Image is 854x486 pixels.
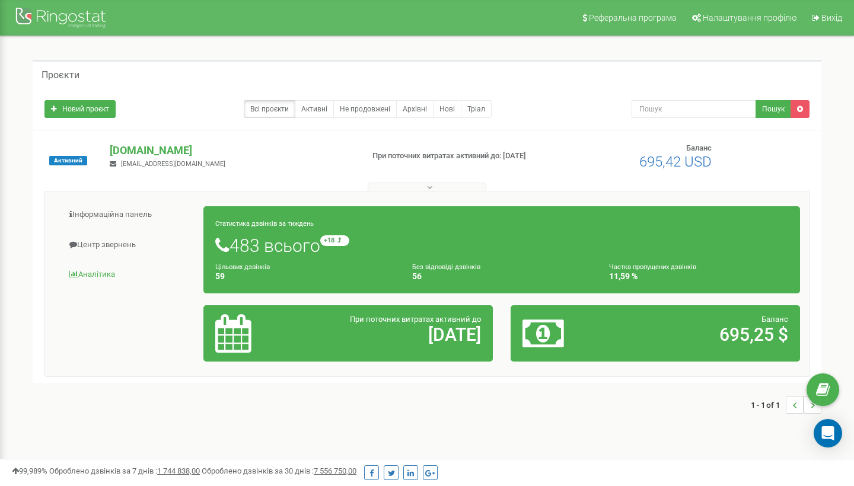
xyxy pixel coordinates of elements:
[609,272,788,281] h4: 11,59 %
[333,100,397,118] a: Не продовжені
[686,143,712,152] span: Баланс
[320,235,349,246] small: +18
[215,272,394,281] h4: 59
[372,151,550,162] p: При поточних витратах активний до: [DATE]
[215,220,314,228] small: Статистика дзвінків за тиждень
[244,100,295,118] a: Всі проєкти
[42,70,79,81] h5: Проєкти
[609,263,696,271] small: Частка пропущених дзвінків
[215,263,270,271] small: Цільових дзвінків
[589,13,677,23] span: Реферальна програма
[54,260,204,289] a: Аналiтика
[44,100,116,118] a: Новий проєкт
[310,325,481,344] h2: [DATE]
[461,100,492,118] a: Тріал
[54,231,204,260] a: Центр звернень
[54,200,204,229] a: Інформаційна панель
[617,325,788,344] h2: 695,25 $
[761,315,788,324] span: Баланс
[295,100,334,118] a: Активні
[639,154,712,170] span: 695,42 USD
[12,466,47,475] span: 99,989%
[314,466,356,475] u: 7 556 750,00
[121,160,225,168] span: [EMAIL_ADDRESS][DOMAIN_NAME]
[350,315,481,324] span: При поточних витратах активний до
[49,466,200,475] span: Оброблено дзвінків за 7 днів :
[412,272,591,281] h4: 56
[703,13,796,23] span: Налаштування профілю
[433,100,461,118] a: Нові
[396,100,434,118] a: Архівні
[110,143,353,158] p: [DOMAIN_NAME]
[49,156,87,165] span: Активний
[412,263,480,271] small: Без відповіді дзвінків
[751,384,821,426] nav: ...
[821,13,842,23] span: Вихід
[632,100,756,118] input: Пошук
[157,466,200,475] u: 1 744 838,00
[814,419,842,447] div: Open Intercom Messenger
[756,100,791,118] button: Пошук
[202,466,356,475] span: Оброблено дзвінків за 30 днів :
[215,235,788,255] h1: 483 всього
[751,396,786,414] span: 1 - 1 of 1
